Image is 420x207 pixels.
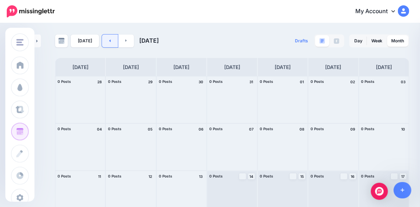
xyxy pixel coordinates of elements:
[248,173,255,180] a: 14
[248,126,255,132] h4: 07
[400,79,407,85] h4: 03
[371,183,388,200] div: Open Intercom Messenger
[350,35,367,47] a: Day
[361,127,375,131] span: 0 Posts
[298,126,306,132] h4: 08
[174,63,190,71] h4: [DATE]
[58,79,71,84] span: 0 Posts
[298,173,306,180] a: 15
[108,127,122,131] span: 0 Posts
[311,174,324,178] span: 0 Posts
[209,79,223,84] span: 0 Posts
[197,126,204,132] h4: 06
[349,173,356,180] a: 16
[16,39,23,46] img: menu.png
[249,175,253,178] span: 14
[147,126,154,132] h4: 05
[96,79,103,85] h4: 28
[209,174,223,178] span: 0 Posts
[311,79,324,84] span: 0 Posts
[248,79,255,85] h4: 31
[147,79,154,85] h4: 29
[349,79,356,85] h4: 02
[197,79,204,85] h4: 30
[387,35,409,47] a: Month
[58,127,71,131] span: 0 Posts
[260,174,274,178] span: 0 Posts
[123,63,139,71] h4: [DATE]
[291,34,312,47] a: Drafts
[348,3,409,20] a: My Account
[159,79,172,84] span: 0 Posts
[159,174,172,178] span: 0 Posts
[58,38,65,44] img: calendar-grey-darker.png
[71,34,99,47] a: [DATE]
[367,35,387,47] a: Week
[361,174,375,178] span: 0 Posts
[402,175,405,178] span: 17
[298,79,306,85] h4: 01
[58,174,71,178] span: 0 Posts
[260,127,274,131] span: 0 Posts
[400,126,407,132] h4: 10
[209,127,223,131] span: 0 Posts
[108,174,122,178] span: 0 Posts
[334,38,339,44] img: facebook-grey-square.png
[400,173,407,180] a: 17
[7,5,55,17] img: Missinglettr
[96,126,103,132] h4: 04
[361,79,375,84] span: 0 Posts
[325,63,341,71] h4: [DATE]
[197,173,204,180] h4: 13
[376,63,392,71] h4: [DATE]
[300,175,304,178] span: 15
[108,79,122,84] span: 0 Posts
[311,127,324,131] span: 0 Posts
[96,173,103,180] h4: 11
[72,63,88,71] h4: [DATE]
[319,38,325,44] img: paragraph-boxed.png
[275,63,291,71] h4: [DATE]
[224,63,240,71] h4: [DATE]
[295,39,308,43] span: Drafts
[349,126,356,132] h4: 09
[159,127,172,131] span: 0 Posts
[351,175,355,178] span: 16
[260,79,274,84] span: 0 Posts
[139,37,159,44] span: [DATE]
[147,173,154,180] h4: 12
